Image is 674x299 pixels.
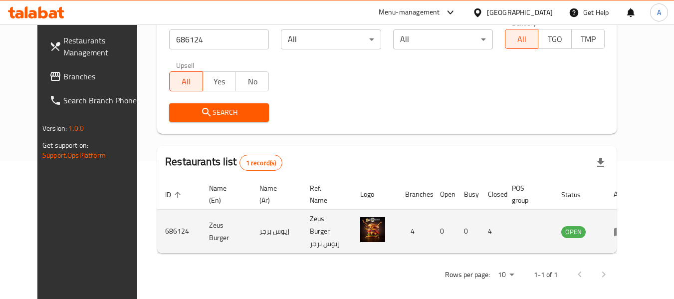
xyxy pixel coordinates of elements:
span: Status [561,189,594,201]
div: All [393,29,493,49]
td: 4 [480,210,504,254]
td: 0 [456,210,480,254]
p: Rows per page: [445,269,490,281]
a: Search Branch Phone [41,88,150,112]
button: Search [169,103,269,122]
a: Support.OpsPlatform [42,149,106,162]
div: Export file [589,151,613,175]
span: All [174,74,199,89]
th: Action [606,179,640,210]
span: 1 record(s) [240,158,282,168]
span: Version: [42,122,67,135]
span: Ref. Name [310,182,340,206]
span: Get support on: [42,139,88,152]
button: TMP [571,29,605,49]
button: TGO [538,29,571,49]
th: Logo [352,179,397,210]
div: Menu-management [379,6,440,18]
input: Search for restaurant name or ID.. [169,29,269,49]
th: Branches [397,179,432,210]
span: 1.0.0 [68,122,84,135]
span: A [657,7,661,18]
button: All [505,29,538,49]
div: Menu [614,226,632,238]
span: All [509,32,534,46]
th: Open [432,179,456,210]
span: Name (Ar) [259,182,290,206]
a: Restaurants Management [41,28,150,64]
span: TMP [576,32,601,46]
label: Upsell [176,61,195,68]
span: Yes [207,74,232,89]
button: No [235,71,269,91]
span: No [240,74,265,89]
span: Search [177,106,261,119]
div: Total records count [239,155,283,171]
td: 686124 [157,210,201,254]
span: Search Branch Phone [63,94,142,106]
th: Busy [456,179,480,210]
div: OPEN [561,226,586,238]
div: Rows per page: [494,268,518,283]
span: Branches [63,70,142,82]
span: Name (En) [209,182,239,206]
table: enhanced table [157,179,640,254]
td: زيوس برجر [251,210,302,254]
a: Branches [41,64,150,88]
td: Zeus Burger [201,210,251,254]
span: OPEN [561,226,586,238]
div: [GEOGRAPHIC_DATA] [487,7,553,18]
p: 1-1 of 1 [534,269,558,281]
span: TGO [542,32,567,46]
h2: Restaurants list [165,154,282,171]
div: All [281,29,381,49]
span: POS group [512,182,541,206]
td: 0 [432,210,456,254]
label: Delivery [512,19,537,26]
img: Zeus Burger [360,217,385,242]
span: Restaurants Management [63,34,142,58]
button: Yes [203,71,236,91]
th: Closed [480,179,504,210]
span: ID [165,189,184,201]
td: 4 [397,210,432,254]
button: All [169,71,203,91]
td: Zeus Burger زيوس برجر [302,210,352,254]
